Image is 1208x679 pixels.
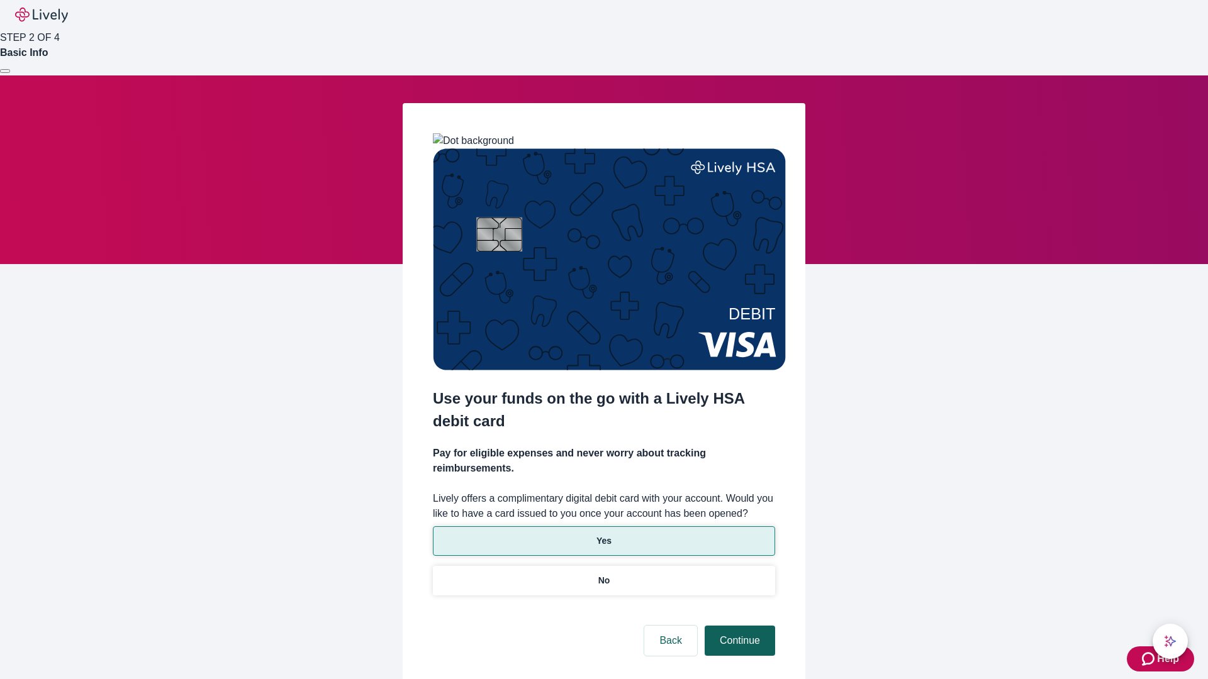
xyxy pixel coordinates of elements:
p: Yes [596,534,612,548]
button: Back [644,626,697,656]
button: Continue [705,626,775,656]
button: Yes [433,526,775,556]
label: Lively offers a complimentary digital debit card with your account. Would you like to have a card... [433,491,775,521]
button: chat [1153,624,1188,659]
button: No [433,566,775,595]
span: Help [1157,651,1179,666]
h2: Use your funds on the go with a Lively HSA debit card [433,387,775,433]
img: Lively [15,8,68,23]
button: Zendesk support iconHelp [1127,646,1194,671]
img: Dot background [433,133,514,148]
svg: Lively AI Assistant [1164,635,1177,648]
p: No [598,574,610,587]
img: Debit card [433,148,786,370]
svg: Zendesk support icon [1142,651,1157,666]
h4: Pay for eligible expenses and never worry about tracking reimbursements. [433,446,775,476]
